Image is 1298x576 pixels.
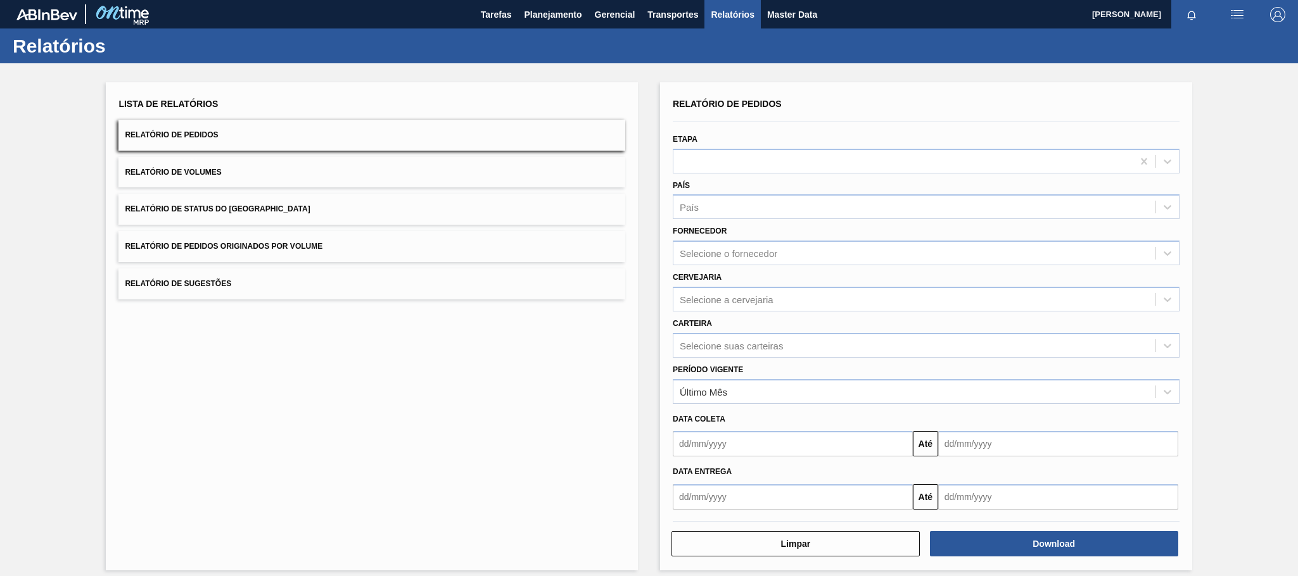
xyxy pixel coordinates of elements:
div: Selecione suas carteiras [680,340,783,351]
button: Até [913,484,938,510]
div: Selecione o fornecedor [680,248,777,259]
span: Relatórios [711,7,754,22]
input: dd/mm/yyyy [938,484,1178,510]
button: Relatório de Volumes [118,157,625,188]
button: Relatório de Sugestões [118,268,625,299]
img: userActions [1230,7,1245,22]
span: Master Data [767,7,817,22]
span: Data coleta [673,415,725,423]
button: Download [930,531,1178,556]
span: Transportes [647,7,698,22]
button: Relatório de Status do [GEOGRAPHIC_DATA] [118,194,625,225]
span: Relatório de Pedidos [673,99,782,109]
button: Relatório de Pedidos Originados por Volume [118,231,625,262]
span: Relatório de Volumes [125,168,221,177]
span: Data Entrega [673,467,732,476]
input: dd/mm/yyyy [673,431,913,456]
label: Carteira [673,319,712,328]
h1: Relatórios [13,39,238,53]
span: Tarefas [481,7,512,22]
span: Lista de Relatórios [118,99,218,109]
img: Logout [1270,7,1285,22]
button: Até [913,431,938,456]
div: Selecione a cervejaria [680,294,773,304]
input: dd/mm/yyyy [938,431,1178,456]
div: Último Mês [680,386,727,397]
span: Relatório de Pedidos Originados por Volume [125,242,322,251]
span: Planejamento [524,7,582,22]
span: Gerencial [595,7,635,22]
label: País [673,181,690,190]
label: Cervejaria [673,273,722,282]
button: Limpar [671,531,920,556]
label: Período Vigente [673,365,743,374]
div: País [680,202,699,213]
span: Relatório de Sugestões [125,279,231,288]
span: Relatório de Status do [GEOGRAPHIC_DATA] [125,204,310,213]
input: dd/mm/yyyy [673,484,913,510]
label: Fornecedor [673,227,727,235]
label: Etapa [673,135,697,144]
img: TNhmsLtSVTkK8tSr43FrP2fwEKptu5GPRR3wAAAABJRU5ErkJggg== [16,9,77,20]
button: Notificações [1171,6,1212,23]
button: Relatório de Pedidos [118,120,625,151]
span: Relatório de Pedidos [125,130,218,139]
